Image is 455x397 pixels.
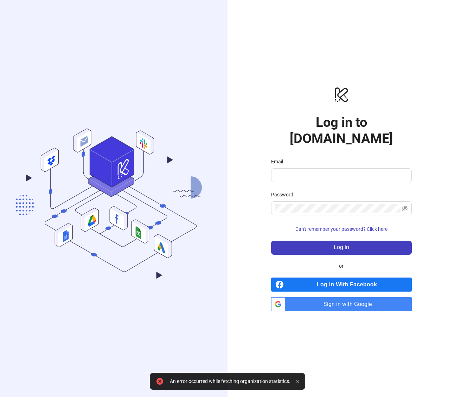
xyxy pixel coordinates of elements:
button: Log in [271,241,412,255]
a: Log in With Facebook [271,278,412,292]
label: Password [271,191,298,198]
div: An error occurred while fetching organization statistics. [170,378,290,384]
h1: Log in to [DOMAIN_NAME] [271,114,412,147]
span: or [333,262,349,270]
button: Can't remember your password? Click here [271,224,412,235]
a: Sign in with Google [271,297,412,311]
label: Email [271,158,288,165]
span: Log in With Facebook [287,278,412,292]
input: Password [275,204,400,213]
input: Email [275,171,406,180]
span: Log in [334,244,349,250]
a: Can't remember your password? Click here [271,226,412,232]
span: Sign in with Google [288,297,412,311]
span: Can't remember your password? Click here [295,226,387,232]
span: eye-invisible [402,206,408,211]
